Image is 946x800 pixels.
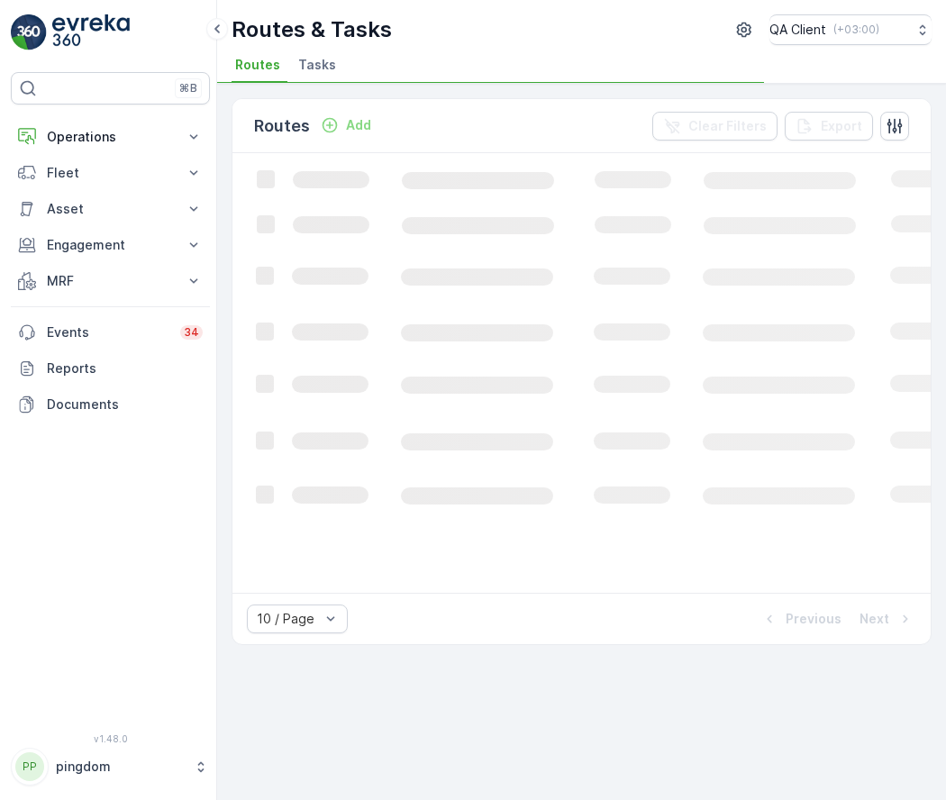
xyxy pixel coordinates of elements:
button: Add [314,114,378,136]
button: PPpingdom [11,748,210,786]
button: Previous [759,608,843,630]
button: Operations [11,119,210,155]
p: Reports [47,359,203,377]
p: 34 [184,325,199,340]
p: Next [860,610,889,628]
button: QA Client(+03:00) [769,14,932,45]
span: Tasks [298,56,336,74]
p: Fleet [47,164,174,182]
img: logo [11,14,47,50]
p: pingdom [56,758,185,776]
p: QA Client [769,21,826,39]
p: MRF [47,272,174,290]
p: Engagement [47,236,174,254]
div: PP [15,752,44,781]
p: Events [47,323,169,341]
button: Clear Filters [652,112,778,141]
span: v 1.48.0 [11,733,210,744]
p: Export [821,117,862,135]
button: Engagement [11,227,210,263]
span: Routes [235,56,280,74]
a: Events34 [11,314,210,350]
p: Routes & Tasks [232,15,392,44]
button: MRF [11,263,210,299]
p: Documents [47,395,203,414]
button: Fleet [11,155,210,191]
button: Asset [11,191,210,227]
p: Operations [47,128,174,146]
a: Documents [11,386,210,423]
button: Next [858,608,916,630]
p: Add [346,116,371,134]
a: Reports [11,350,210,386]
p: Previous [786,610,841,628]
img: logo_light-DOdMpM7g.png [52,14,130,50]
button: Export [785,112,873,141]
p: Routes [254,114,310,139]
p: Asset [47,200,174,218]
p: ⌘B [179,81,197,95]
p: Clear Filters [688,117,767,135]
p: ( +03:00 ) [833,23,879,37]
